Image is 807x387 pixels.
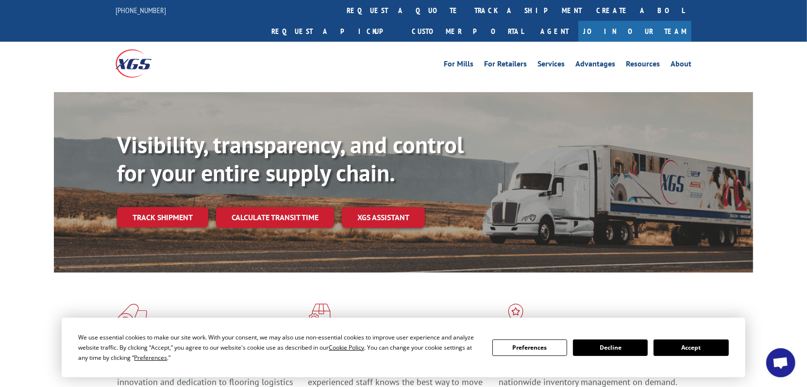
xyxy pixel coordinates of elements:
[117,207,208,227] a: Track shipment
[404,21,531,42] a: Customer Portal
[671,60,691,71] a: About
[492,339,567,356] button: Preferences
[573,339,648,356] button: Decline
[62,318,745,377] div: Cookie Consent Prompt
[134,354,167,362] span: Preferences
[117,129,464,188] b: Visibility, transparency, and control for your entire supply chain.
[308,304,331,329] img: xgs-icon-focused-on-flooring-red
[654,339,728,356] button: Accept
[766,348,795,377] div: Open chat
[538,60,565,71] a: Services
[575,60,615,71] a: Advantages
[342,207,425,228] a: XGS ASSISTANT
[78,332,480,363] div: We use essential cookies to make our site work. With your consent, we may also use non-essential ...
[117,304,147,329] img: xgs-icon-total-supply-chain-intelligence-red
[626,60,660,71] a: Resources
[264,21,404,42] a: Request a pickup
[484,60,527,71] a: For Retailers
[578,21,691,42] a: Join Our Team
[329,343,364,352] span: Cookie Policy
[216,207,334,228] a: Calculate transit time
[444,60,473,71] a: For Mills
[116,5,166,15] a: [PHONE_NUMBER]
[499,304,533,329] img: xgs-icon-flagship-distribution-model-red
[531,21,578,42] a: Agent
